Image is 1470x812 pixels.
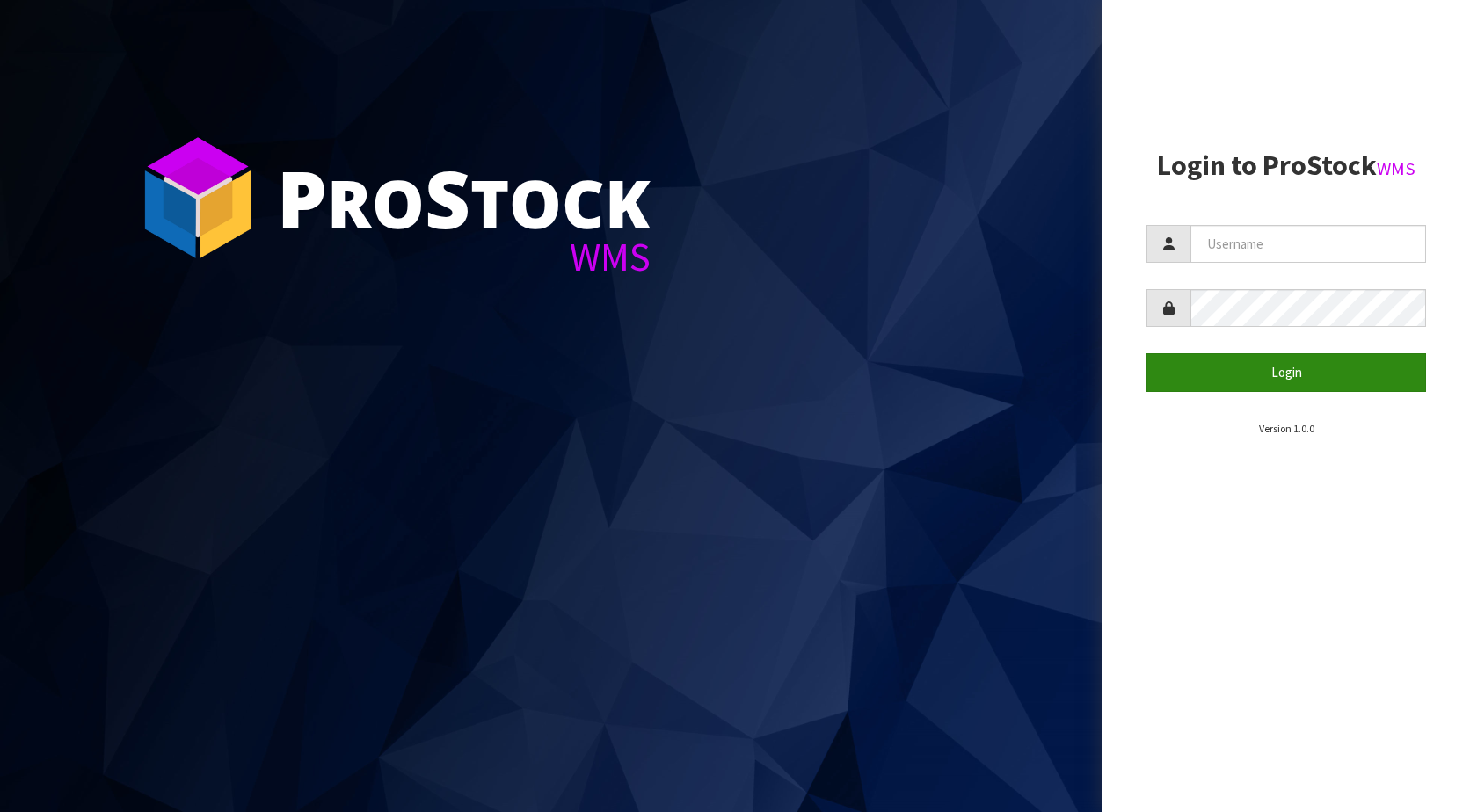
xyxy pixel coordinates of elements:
[1146,353,1426,391] button: Login
[1146,150,1426,181] h2: Login to ProStock
[425,144,470,251] span: S
[132,132,264,264] img: ProStock Cube
[277,237,651,277] div: WMS
[1190,225,1426,263] input: Username
[1259,422,1314,435] small: Version 1.0.0
[277,158,651,237] div: ro tock
[277,144,327,251] span: P
[1377,157,1415,180] small: WMS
